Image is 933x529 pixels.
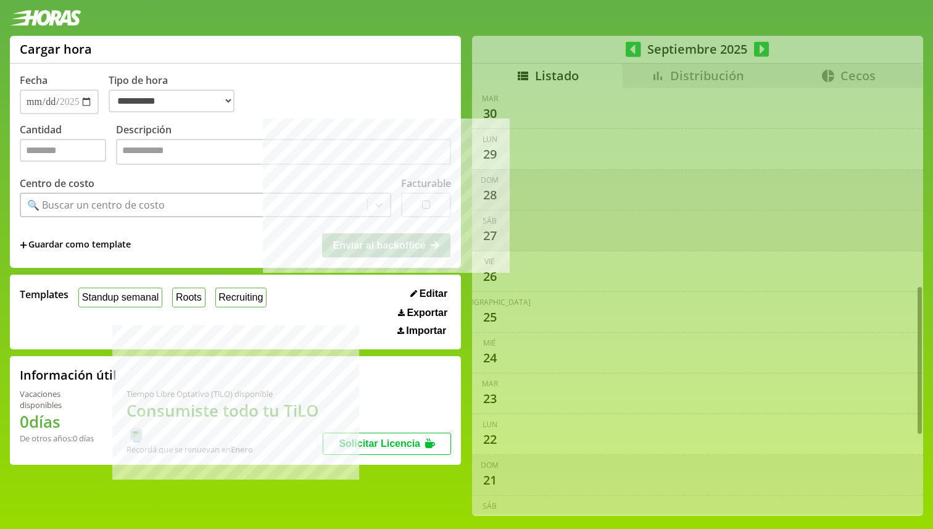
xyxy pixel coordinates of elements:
button: Solicitar Licencia [323,433,451,455]
select: Tipo de hora [109,90,234,112]
label: Fecha [20,73,48,87]
label: Descripción [116,123,451,168]
div: Vacaciones disponibles [20,388,97,410]
span: +Guardar como template [20,238,131,252]
img: logotipo [10,10,81,26]
h1: Cargar hora [20,41,92,57]
span: Importar [406,325,446,336]
label: Tipo de hora [109,73,244,114]
span: Exportar [407,307,447,319]
input: Cantidad [20,139,106,162]
label: Facturable [401,177,451,190]
div: De otros años: 0 días [20,433,97,444]
span: Templates [20,288,68,301]
label: Centro de costo [20,177,94,190]
button: Editar [407,288,451,300]
button: Recruiting [215,288,267,307]
h1: Consumiste todo tu TiLO 🍵 [126,399,323,444]
span: + [20,238,27,252]
div: 🔍 Buscar un centro de costo [27,198,165,212]
label: Cantidad [20,123,116,168]
span: Editar [420,288,447,299]
h2: Información útil [20,367,117,383]
div: Recordá que se renuevan en [126,444,323,455]
button: Exportar [394,307,451,319]
button: Roots [172,288,205,307]
div: Tiempo Libre Optativo (TiLO) disponible [126,388,323,399]
span: Solicitar Licencia [339,438,420,449]
button: Standup semanal [78,288,162,307]
textarea: Descripción [116,139,451,165]
h1: 0 días [20,410,97,433]
b: Enero [231,444,253,455]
